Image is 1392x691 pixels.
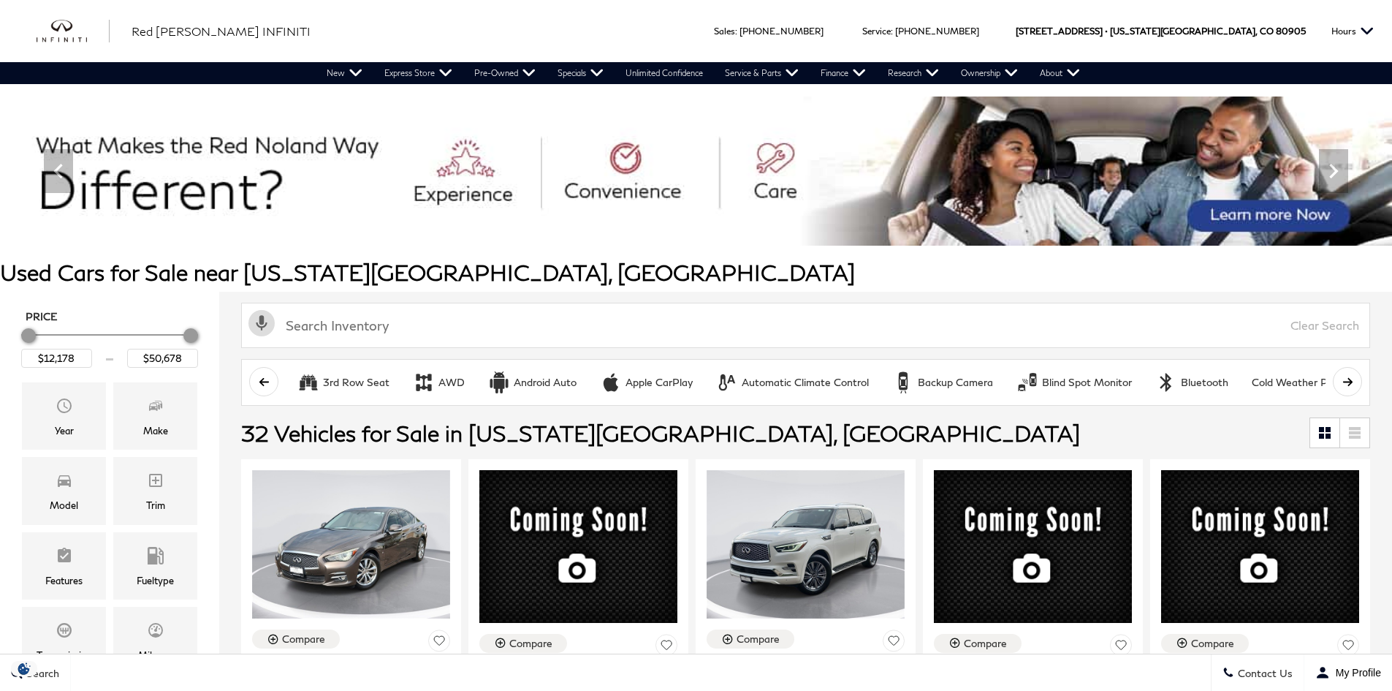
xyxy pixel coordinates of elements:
[252,630,340,649] button: Compare Vehicle
[1161,634,1249,653] button: Compare Vehicle
[884,367,1001,398] button: Backup CameraBackup Camera
[249,367,278,396] button: scroll left
[1252,376,1361,389] div: Cold Weather Package
[282,633,325,646] div: Compare
[56,618,73,647] span: Transmission
[714,26,735,37] span: Sales
[143,423,168,439] div: Make
[45,573,83,589] div: Features
[113,457,197,524] div: TrimTrim
[1330,667,1381,679] span: My Profile
[720,219,734,233] span: Go to slide 4
[316,62,1091,84] nav: Main Navigation
[137,573,174,589] div: Fueltype
[707,630,794,649] button: Compare Vehicle
[183,328,198,343] div: Maximum Price
[438,376,465,389] div: AWD
[950,62,1029,84] a: Ownership
[1147,367,1236,398] button: BluetoothBluetooth
[708,367,877,398] button: Automatic Climate ControlAutomatic Climate Control
[1161,470,1359,623] img: 2024 INFINITI QX50 Sensory
[479,470,677,623] img: 2019 INFINITI Q50 Red Sport 400
[252,470,450,619] img: 2014 INFINITI Q50 Premium
[742,376,869,389] div: Automatic Climate Control
[892,371,914,393] div: Backup Camera
[248,310,275,336] svg: Click to toggle on voice search
[1191,637,1234,650] div: Compare
[37,20,110,43] img: INFINITI
[147,468,164,497] span: Trim
[883,630,905,657] button: Save Vehicle
[22,382,106,450] div: YearYear
[22,457,106,524] div: ModelModel
[707,470,905,619] img: 2022 INFINITI QX80 LUXE
[488,371,510,393] div: Android Auto
[735,26,737,37] span: :
[373,62,463,84] a: Express Store
[934,470,1132,623] img: 2022 INFINITI QX60 LUXE
[127,349,198,368] input: Maximum
[1244,367,1369,398] button: Cold Weather Package
[1333,367,1362,396] button: scroll right
[56,393,73,423] span: Year
[895,26,979,37] a: [PHONE_NUMBER]
[1181,376,1228,389] div: Bluetooth
[658,219,673,233] span: Go to slide 1
[113,382,197,450] div: MakeMake
[147,543,164,573] span: Fueltype
[22,532,106,600] div: FeaturesFeatures
[316,62,373,84] a: New
[37,20,110,43] a: infiniti
[514,376,577,389] div: Android Auto
[739,26,824,37] a: [PHONE_NUMBER]
[297,371,319,393] div: 3rd Row Seat
[289,367,398,398] button: 3rd Row Seat3rd Row Seat
[862,26,891,37] span: Service
[737,633,780,646] div: Compare
[1042,376,1132,389] div: Blind Spot Monitor
[1234,667,1293,679] span: Contact Us
[26,310,194,323] h5: Price
[592,367,701,398] button: Apple CarPlayApple CarPlay
[21,328,36,343] div: Minimum Price
[1304,654,1392,691] button: Open user profile menu
[21,349,92,368] input: Minimum
[50,497,78,513] div: Model
[716,371,738,393] div: Automatic Climate Control
[625,376,693,389] div: Apple CarPlay
[1029,62,1091,84] a: About
[964,637,1007,650] div: Compare
[113,532,197,600] div: FueltypeFueltype
[934,634,1022,653] button: Compare Vehicle
[655,634,677,661] button: Save Vehicle
[810,62,877,84] a: Finance
[23,667,59,679] span: Search
[1016,371,1038,393] div: Blind Spot Monitor
[21,323,198,368] div: Price
[479,634,567,653] button: Compare Vehicle
[132,24,311,38] span: Red [PERSON_NAME] INFINITI
[241,420,1080,446] span: 32 Vehicles for Sale in [US_STATE][GEOGRAPHIC_DATA], [GEOGRAPHIC_DATA]
[147,393,164,423] span: Make
[714,62,810,84] a: Service & Parts
[56,468,73,497] span: Model
[241,303,1370,348] input: Search Inventory
[1008,367,1140,398] button: Blind Spot MonitorBlind Spot Monitor
[56,543,73,573] span: Features
[1016,26,1306,37] a: [STREET_ADDRESS] • [US_STATE][GEOGRAPHIC_DATA], CO 80905
[138,647,173,663] div: Mileage
[1110,634,1132,661] button: Save Vehicle
[146,497,165,513] div: Trim
[7,661,41,676] img: Opt-Out Icon
[113,607,197,674] div: MileageMileage
[405,367,473,398] button: AWDAWD
[918,376,993,389] div: Backup Camera
[132,23,311,40] a: Red [PERSON_NAME] INFINITI
[1319,149,1348,193] div: Next
[600,371,622,393] div: Apple CarPlay
[891,26,893,37] span: :
[1337,634,1359,661] button: Save Vehicle
[323,376,389,389] div: 3rd Row Seat
[509,637,552,650] div: Compare
[37,647,92,663] div: Transmission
